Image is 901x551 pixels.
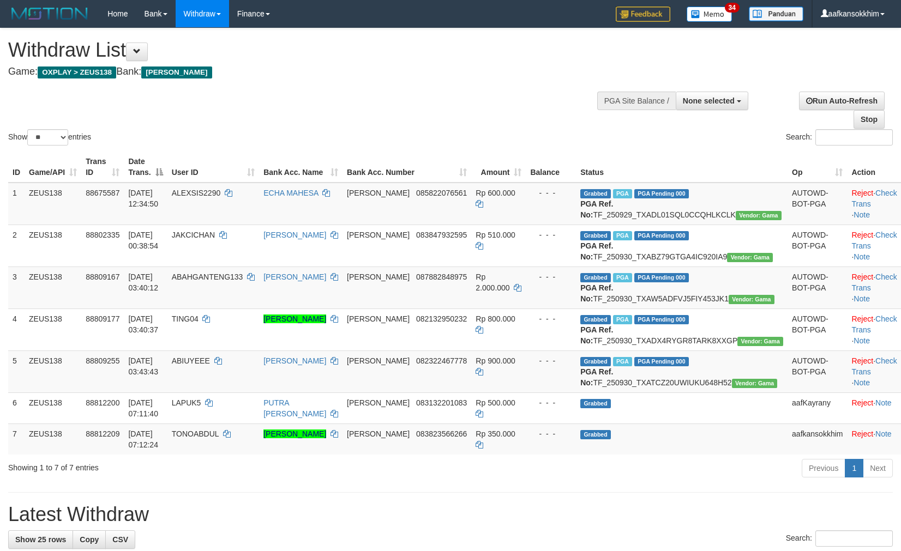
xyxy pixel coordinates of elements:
a: [PERSON_NAME] [263,231,326,239]
span: Marked by aaftanly [613,273,632,282]
span: [PERSON_NAME] [347,273,410,281]
h1: Latest Withdraw [8,504,893,525]
td: TF_250930_TXAW5ADFVJ5FIY453JK1 [576,267,788,308]
span: [DATE] 03:40:37 [128,314,158,334]
a: PUTRA [PERSON_NAME] [263,398,326,418]
span: Grabbed [580,231,611,240]
a: Note [854,378,870,387]
span: Vendor URL: https://trx31.1velocity.biz [727,253,773,262]
button: None selected [676,92,748,110]
td: ZEUS138 [25,308,81,350]
td: TF_250929_TXADL01SQL0CCQHLKCLK [576,183,788,225]
img: Feedback.jpg [616,7,670,22]
img: MOTION_logo.png [8,5,91,22]
td: ZEUS138 [25,225,81,267]
b: PGA Ref. No: [580,241,613,261]
th: Game/API: activate to sort column ascending [25,152,81,183]
span: Copy 082132950232 to clipboard [416,314,467,323]
span: Rp 600.000 [476,189,515,197]
span: CSV [112,535,128,544]
span: Marked by aafpengsreynich [613,189,632,198]
td: · · [847,267,901,308]
span: 88809167 [86,273,119,281]
span: Rp 500.000 [476,398,515,407]
a: [PERSON_NAME] [263,356,326,365]
td: · · [847,225,901,267]
th: ID [8,152,25,183]
a: Copy [73,530,106,549]
td: TF_250930_TXABZ79GTGA4IC920IA9 [576,225,788,267]
span: Grabbed [580,399,611,408]
span: [DATE] 12:34:50 [128,189,158,208]
a: Note [854,336,870,345]
span: Marked by aaftanly [613,315,632,324]
td: AUTOWD-BOT-PGA [788,267,847,308]
span: 88812209 [86,429,119,438]
span: [PERSON_NAME] [347,231,410,239]
span: 88809255 [86,356,119,365]
span: [PERSON_NAME] [347,429,410,438]
span: Show 25 rows [15,535,66,544]
td: ZEUS138 [25,392,81,423]
a: Reject [851,273,873,281]
th: Balance [526,152,576,183]
label: Show entries [8,129,91,146]
span: Copy 083132201083 to clipboard [416,398,467,407]
td: · [847,423,901,455]
td: ZEUS138 [25,350,81,392]
div: - - - [530,428,572,439]
img: Button%20Memo.svg [687,7,732,22]
a: Previous [802,459,845,477]
td: AUTOWD-BOT-PGA [788,183,847,225]
span: Vendor URL: https://trx31.1velocity.biz [732,379,778,388]
span: Grabbed [580,189,611,198]
td: AUTOWD-BOT-PGA [788,225,847,267]
a: Reject [851,398,873,407]
span: Grabbed [580,315,611,324]
h4: Game: Bank: [8,66,590,77]
label: Search: [786,530,893,547]
b: PGA Ref. No: [580,367,613,387]
span: [PERSON_NAME] [347,356,410,365]
span: Rp 2.000.000 [476,273,509,292]
a: Check Trans [851,231,897,250]
b: PGA Ref. No: [580,325,613,345]
span: [PERSON_NAME] [141,66,212,78]
th: Trans ID: activate to sort column ascending [81,152,124,183]
a: Check Trans [851,314,897,334]
td: AUTOWD-BOT-PGA [788,308,847,350]
span: Rp 800.000 [476,314,515,323]
a: Stop [854,110,885,129]
span: [PERSON_NAME] [347,189,410,197]
th: Bank Acc. Number: activate to sort column ascending [343,152,471,183]
a: 1 [845,459,863,477]
span: PGA Pending [634,189,689,198]
span: PGA Pending [634,315,689,324]
a: Note [854,210,870,219]
a: Reject [851,189,873,197]
th: User ID: activate to sort column ascending [167,152,260,183]
td: ZEUS138 [25,267,81,308]
span: Rp 350.000 [476,429,515,438]
td: · · [847,350,901,392]
span: Copy [80,535,99,544]
span: 88809177 [86,314,119,323]
a: Reject [851,429,873,438]
a: Reject [851,314,873,323]
td: · [847,392,901,423]
a: [PERSON_NAME] [263,429,326,438]
div: - - - [530,187,572,198]
span: [PERSON_NAME] [347,398,410,407]
span: ABIUYEEE [172,356,210,365]
th: Action [847,152,901,183]
span: [DATE] 07:12:24 [128,429,158,449]
a: Next [863,459,893,477]
div: - - - [530,355,572,366]
span: PGA Pending [634,231,689,240]
b: PGA Ref. No: [580,283,613,303]
td: · · [847,183,901,225]
label: Search: [786,129,893,146]
a: Check Trans [851,273,897,292]
td: 4 [8,308,25,350]
h1: Withdraw List [8,39,590,61]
